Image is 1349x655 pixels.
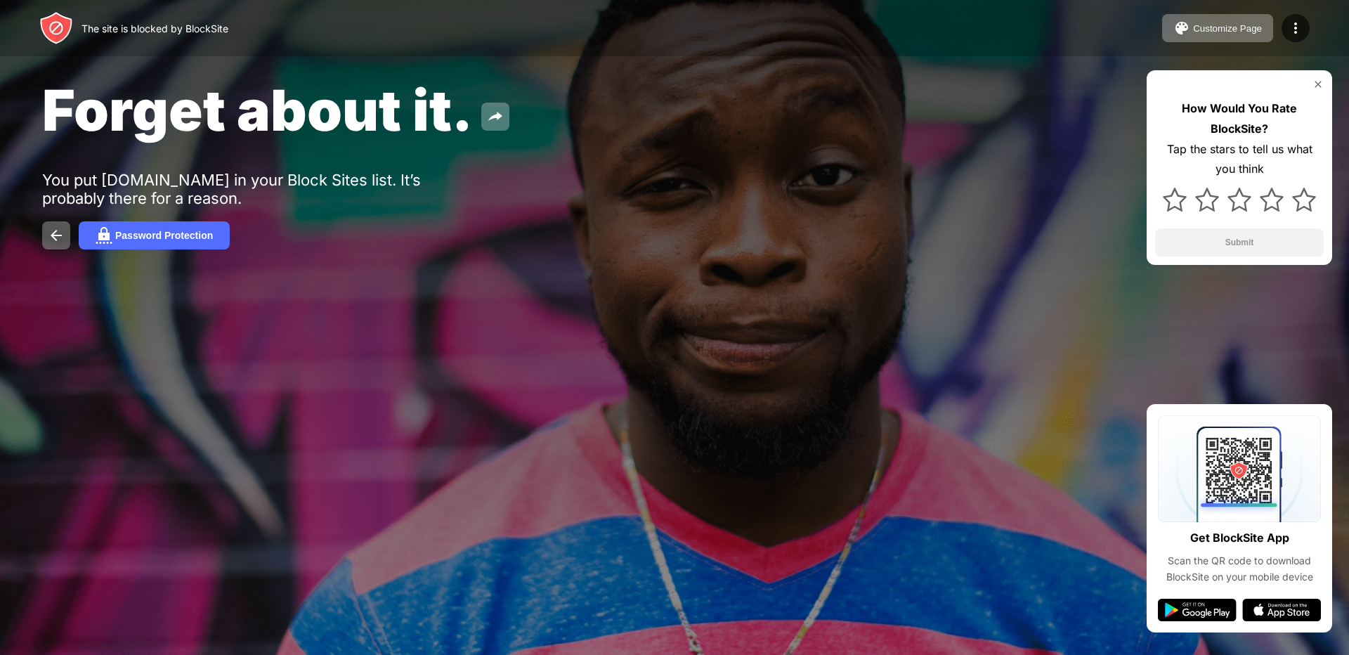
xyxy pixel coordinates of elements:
[1163,188,1187,212] img: star.svg
[1260,188,1284,212] img: star.svg
[1155,139,1324,180] div: Tap the stars to tell us what you think
[42,171,476,207] div: You put [DOMAIN_NAME] in your Block Sites list. It’s probably there for a reason.
[1242,599,1321,621] img: app-store.svg
[1193,23,1262,34] div: Customize Page
[1287,20,1304,37] img: menu-icon.svg
[1312,79,1324,90] img: rate-us-close.svg
[1155,228,1324,257] button: Submit
[1190,528,1289,548] div: Get BlockSite App
[1158,553,1321,585] div: Scan the QR code to download BlockSite on your mobile device
[1158,415,1321,522] img: qrcode.svg
[1158,599,1237,621] img: google-play.svg
[1173,20,1190,37] img: pallet.svg
[96,227,112,244] img: password.svg
[1162,14,1273,42] button: Customize Page
[1155,98,1324,139] div: How Would You Rate BlockSite?
[82,22,228,34] div: The site is blocked by BlockSite
[1292,188,1316,212] img: star.svg
[42,76,473,144] span: Forget about it.
[79,221,230,249] button: Password Protection
[1195,188,1219,212] img: star.svg
[487,108,504,125] img: share.svg
[1227,188,1251,212] img: star.svg
[48,227,65,244] img: back.svg
[115,230,213,241] div: Password Protection
[39,11,73,45] img: header-logo.svg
